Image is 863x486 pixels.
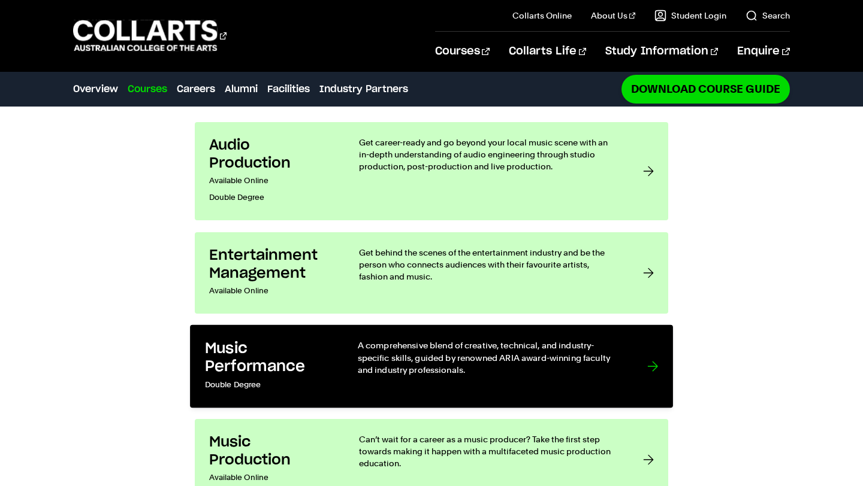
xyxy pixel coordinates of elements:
p: Get behind the scenes of the entertainment industry and be the person who connects audiences with... [359,247,619,283]
p: Can’t wait for a career as a music producer? Take the first step towards making it happen with a ... [359,433,619,469]
a: Student Login [654,10,726,22]
a: Courses [128,82,167,96]
a: Entertainment Management Available Online Get behind the scenes of the entertainment industry and... [195,232,668,314]
p: Double Degree [205,376,333,393]
h3: Music Production [209,433,335,469]
a: Overview [73,82,118,96]
p: Double Degree [209,189,335,206]
a: Music Performance Double Degree A comprehensive blend of creative, technical, and industry-specif... [190,325,673,408]
h3: Entertainment Management [209,247,335,283]
a: Study Information [605,32,718,71]
p: Available Online [209,172,335,189]
a: Collarts Online [512,10,572,22]
p: Available Online [209,283,335,299]
a: Alumni [225,82,258,96]
a: Industry Partners [319,82,408,96]
a: Collarts Life [509,32,586,71]
a: Search [746,10,790,22]
a: Courses [435,32,490,71]
a: About Us [591,10,635,22]
a: Facilities [267,82,310,96]
p: Available Online [209,469,335,486]
div: Go to homepage [73,19,227,53]
a: Enquire [737,32,789,71]
a: Careers [177,82,215,96]
h3: Audio Production [209,136,335,172]
a: Download Course Guide [621,75,790,103]
p: Get career-ready and go beyond your local music scene with an in-depth understanding of audio eng... [359,136,619,172]
p: A comprehensive blend of creative, technical, and industry-specific skills, guided by renowned AR... [358,339,623,376]
h3: Music Performance [205,339,333,376]
a: Audio Production Available Online Double Degree Get career-ready and go beyond your local music s... [195,122,668,220]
